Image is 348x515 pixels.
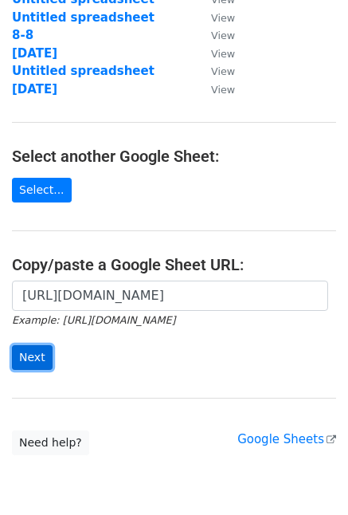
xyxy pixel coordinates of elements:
[12,430,89,455] a: Need help?
[211,65,235,77] small: View
[195,64,235,78] a: View
[12,314,175,326] small: Example: [URL][DOMAIN_NAME]
[237,432,336,446] a: Google Sheets
[211,12,235,24] small: View
[195,82,235,96] a: View
[12,255,336,274] h4: Copy/paste a Google Sheet URL:
[12,64,154,78] a: Untitled spreadsheet
[195,10,235,25] a: View
[211,29,235,41] small: View
[12,178,72,202] a: Select...
[12,10,154,25] a: Untitled spreadsheet
[211,84,235,96] small: View
[195,28,235,42] a: View
[268,438,348,515] iframe: Chat Widget
[12,28,33,42] a: 8-8
[12,147,336,166] h4: Select another Google Sheet:
[195,46,235,61] a: View
[12,82,57,96] a: [DATE]
[12,281,328,311] input: Paste your Google Sheet URL here
[12,46,57,61] a: [DATE]
[211,48,235,60] small: View
[12,345,53,370] input: Next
